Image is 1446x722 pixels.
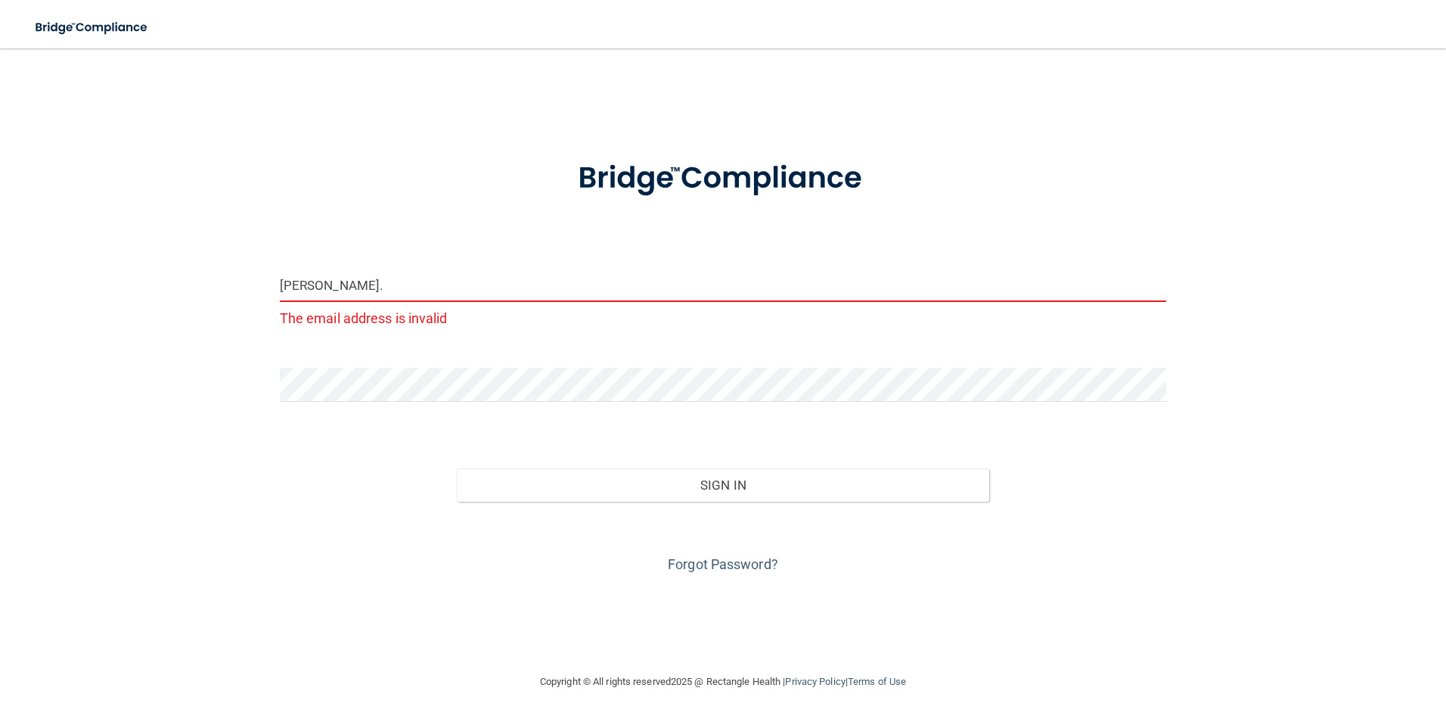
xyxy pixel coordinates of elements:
[848,676,906,687] a: Terms of Use
[280,306,1167,331] p: The email address is invalid
[280,268,1167,302] input: Email
[785,676,845,687] a: Privacy Policy
[23,12,162,43] img: bridge_compliance_login_screen.278c3ca4.svg
[457,468,989,502] button: Sign In
[668,556,778,572] a: Forgot Password?
[447,658,999,706] div: Copyright © All rights reserved 2025 @ Rectangle Health | |
[547,139,899,218] img: bridge_compliance_login_screen.278c3ca4.svg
